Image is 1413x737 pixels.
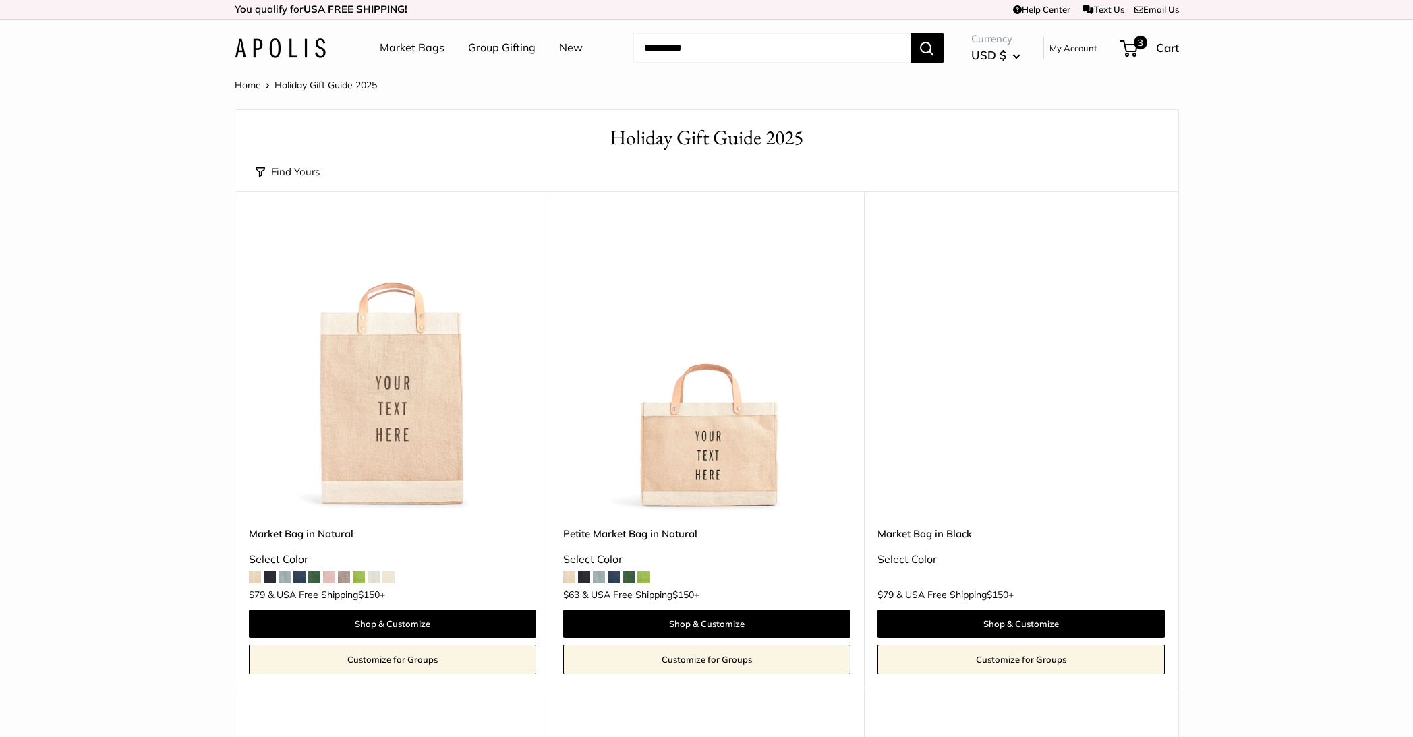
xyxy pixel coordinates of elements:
[563,610,850,638] a: Shop & Customize
[563,589,579,601] span: $63
[1133,36,1147,49] span: 3
[672,589,694,601] span: $150
[358,589,380,601] span: $150
[249,526,536,541] a: Market Bag in Natural
[268,590,385,599] span: & USA Free Shipping +
[1121,37,1179,59] a: 3 Cart
[1049,40,1097,56] a: My Account
[256,123,1158,152] h1: Holiday Gift Guide 2025
[877,645,1165,674] a: Customize for Groups
[249,589,265,601] span: $79
[971,45,1020,66] button: USD $
[235,79,261,91] a: Home
[563,550,850,570] div: Select Color
[1156,40,1179,55] span: Cart
[249,610,536,638] a: Shop & Customize
[249,225,536,512] img: Market Bag in Natural
[582,590,699,599] span: & USA Free Shipping +
[971,30,1020,49] span: Currency
[559,38,583,58] a: New
[235,38,326,58] img: Apolis
[249,225,536,512] a: Market Bag in NaturalMarket Bag in Natural
[896,590,1014,599] span: & USA Free Shipping +
[235,76,377,94] nav: Breadcrumb
[911,33,944,63] button: Search
[249,645,536,674] a: Customize for Groups
[877,225,1165,512] a: Market Bag in BlackMarket Bag in Black
[249,550,536,570] div: Select Color
[971,48,1006,62] span: USD $
[563,225,850,512] a: Petite Market Bag in NaturalPetite Market Bag in Natural
[877,610,1165,638] a: Shop & Customize
[304,3,407,16] strong: USA FREE SHIPPING!
[380,38,444,58] a: Market Bags
[1013,4,1070,15] a: Help Center
[877,589,894,601] span: $79
[563,526,850,541] a: Petite Market Bag in Natural
[1083,4,1124,15] a: Text Us
[256,163,320,181] button: Find Yours
[987,589,1008,601] span: $150
[1134,4,1179,15] a: Email Us
[633,33,911,63] input: Search...
[877,550,1165,570] div: Select Color
[563,225,850,512] img: Petite Market Bag in Natural
[468,38,536,58] a: Group Gifting
[877,526,1165,541] a: Market Bag in Black
[563,645,850,674] a: Customize for Groups
[275,79,377,91] span: Holiday Gift Guide 2025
